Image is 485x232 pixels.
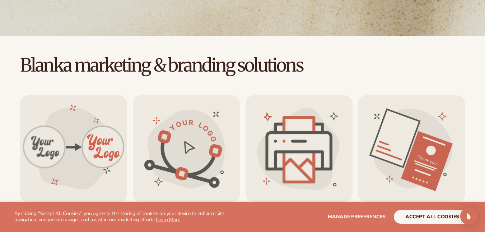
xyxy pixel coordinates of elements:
button: accept all cookies [394,210,471,224]
a: Learn More [156,216,180,223]
span: Manage preferences [328,213,386,220]
div: Open Intercom Messenger [460,208,477,225]
button: Manage preferences [328,210,386,224]
p: By clicking "Accept All Cookies", you agree to the storing of cookies on your device to enhance s... [14,211,239,223]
